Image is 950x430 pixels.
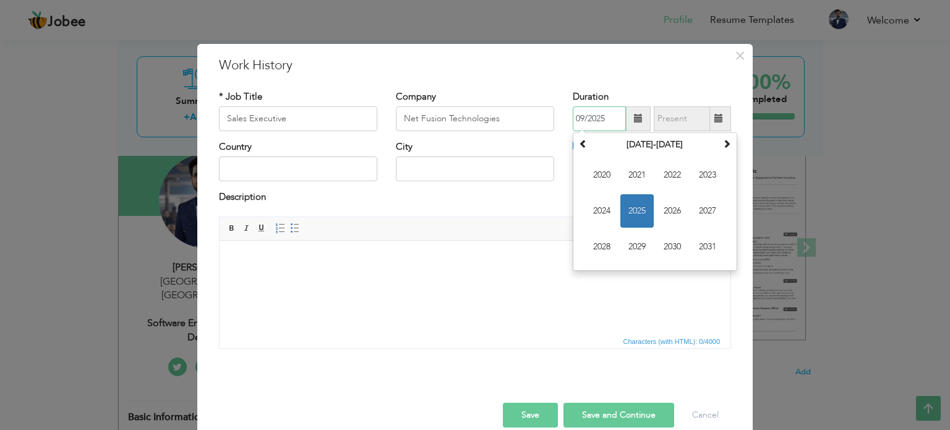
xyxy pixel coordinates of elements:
[219,56,731,75] h3: Work History
[680,403,731,428] button: Cancel
[691,158,724,192] span: 2023
[620,194,654,228] span: 2025
[396,140,413,153] label: City
[654,106,710,131] input: Present
[240,221,254,235] a: Italic
[573,90,609,103] label: Duration
[585,158,618,192] span: 2020
[730,46,750,66] button: Close
[585,230,618,264] span: 2028
[396,90,436,103] label: Company
[225,221,239,235] a: Bold
[288,221,302,235] a: Insert/Remove Bulleted List
[656,194,689,228] span: 2026
[620,230,654,264] span: 2029
[722,139,731,148] span: Next Decade
[220,241,730,333] iframe: Rich Text Editor, workEditor
[621,336,723,347] span: Characters (with HTML): 0/4000
[579,139,588,148] span: Previous Decade
[573,106,626,131] input: From
[585,194,618,228] span: 2024
[691,194,724,228] span: 2027
[273,221,287,235] a: Insert/Remove Numbered List
[503,403,558,428] button: Save
[656,158,689,192] span: 2022
[563,403,674,428] button: Save and Continue
[691,230,724,264] span: 2031
[219,90,262,103] label: * Job Title
[656,230,689,264] span: 2030
[621,336,724,347] div: Statistics
[735,45,745,67] span: ×
[219,140,252,153] label: Country
[620,158,654,192] span: 2021
[255,221,268,235] a: Underline
[219,191,266,204] label: Description
[591,135,719,154] th: Select Decade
